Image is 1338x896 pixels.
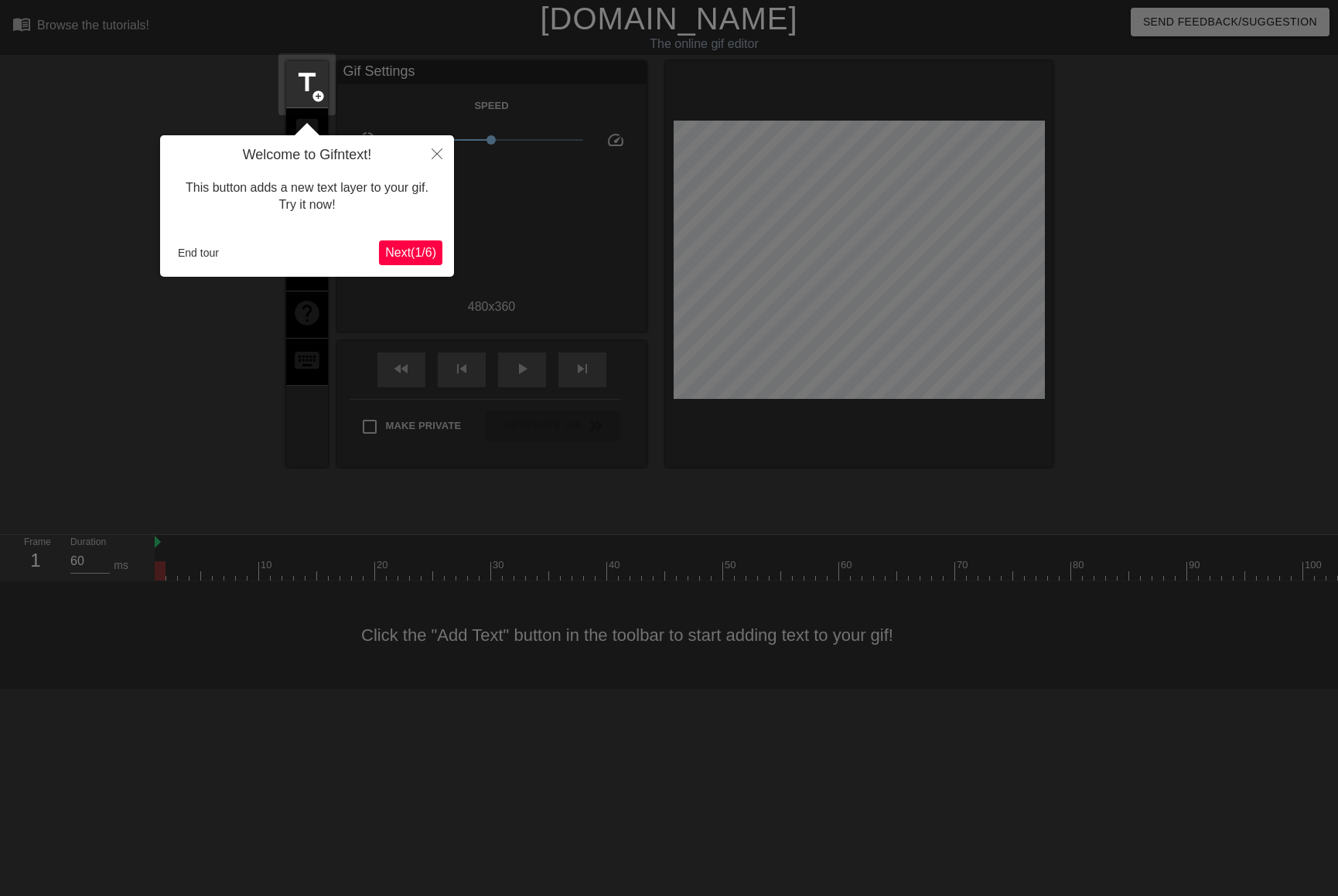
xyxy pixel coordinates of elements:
div: This button adds a new text layer to your gif. Try it now! [172,164,442,230]
button: Close [420,135,454,171]
button: Next [379,240,442,265]
span: Next ( 1 / 6 ) [385,246,436,259]
h4: Welcome to Gifntext! [172,147,442,164]
button: End tour [172,241,225,264]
